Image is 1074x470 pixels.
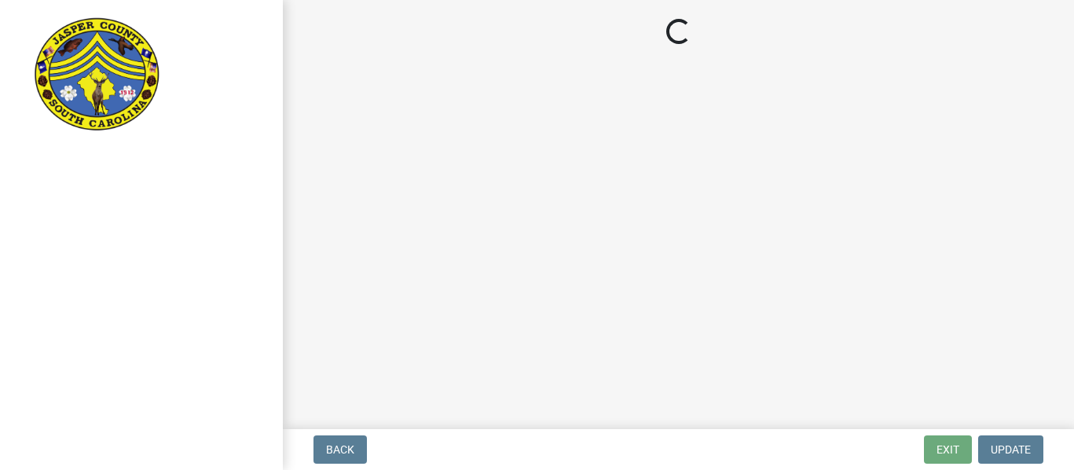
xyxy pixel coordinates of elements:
[313,435,367,464] button: Back
[991,443,1031,456] span: Update
[978,435,1043,464] button: Update
[326,443,354,456] span: Back
[924,435,972,464] button: Exit
[31,17,163,134] img: Jasper County, South Carolina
